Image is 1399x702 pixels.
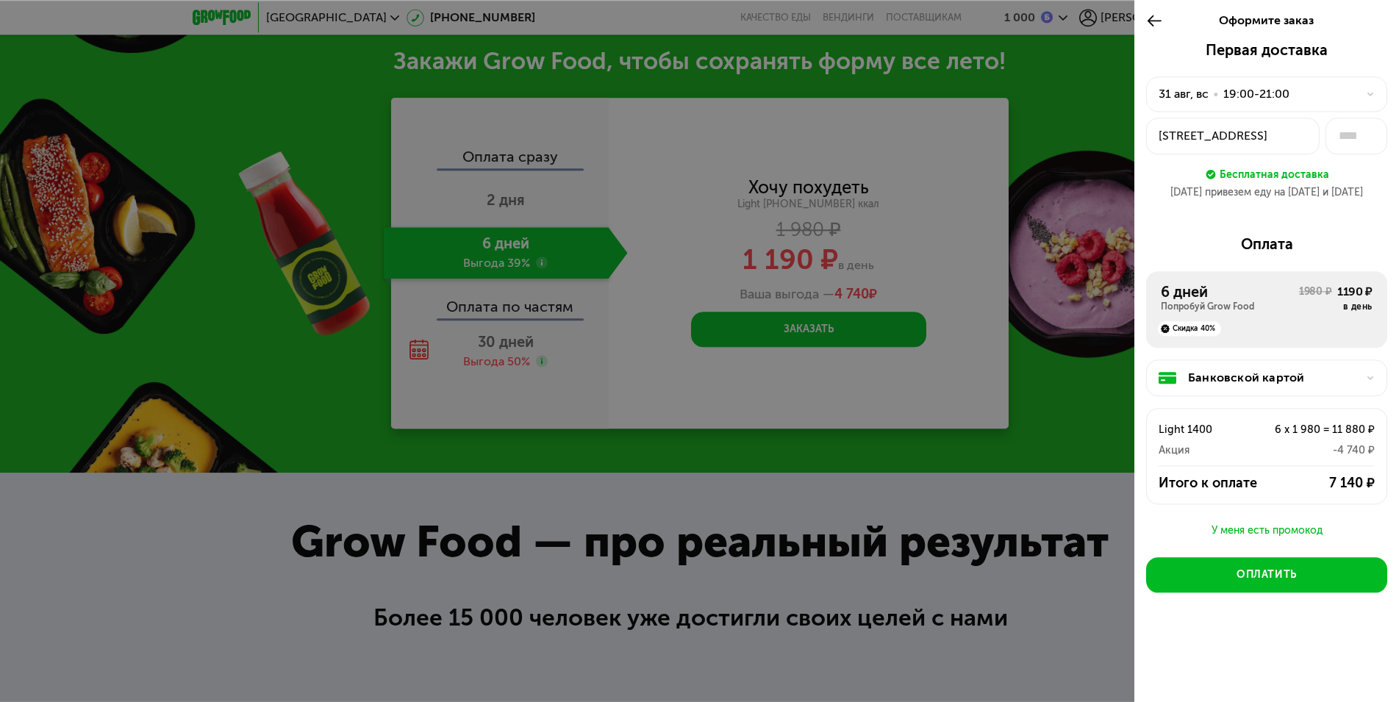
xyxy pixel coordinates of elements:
[1159,474,1278,492] div: Итого к оплате
[1161,301,1299,312] div: Попробуй Grow Food
[1245,441,1375,459] div: -4 740 ₽
[1146,118,1320,154] button: [STREET_ADDRESS]
[1245,420,1375,438] div: 6 x 1 980 = 11 880 ₽
[1337,283,1373,301] div: 1190 ₽
[1158,321,1221,336] div: Скидка 40%
[1237,567,1297,582] div: Оплатить
[1188,369,1357,387] div: Банковской картой
[1146,185,1387,200] div: [DATE] привезем еду на [DATE] и [DATE]
[1337,301,1373,312] div: в день
[1223,85,1289,103] div: 19:00-21:00
[1278,474,1375,492] div: 7 140 ₽
[1159,420,1245,438] div: Light 1400
[1213,85,1219,103] div: •
[1159,441,1245,459] div: Акция
[1146,557,1387,592] button: Оплатить
[1146,235,1387,253] div: Оплата
[1219,13,1314,27] span: Оформите заказ
[1159,127,1307,145] div: [STREET_ADDRESS]
[1299,284,1332,312] div: 1980 ₽
[1146,41,1387,59] div: Первая доставка
[1161,283,1299,301] div: 6 дней
[1159,85,1209,103] div: 31 авг, вс
[1146,522,1387,540] button: У меня есть промокод
[1220,166,1329,182] div: Бесплатная доставка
